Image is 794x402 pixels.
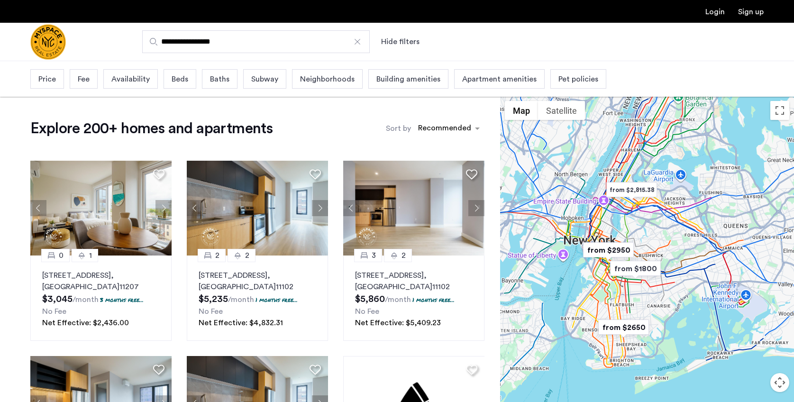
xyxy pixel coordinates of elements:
[558,73,598,85] span: Pet policies
[738,8,764,16] a: Registration
[381,36,420,47] button: Show or hide filters
[42,270,160,292] p: [STREET_ADDRESS] 11207
[770,373,789,392] button: Map camera controls
[594,317,653,338] div: from $2650
[30,119,273,138] h1: Explore 200+ homes and apartments
[30,24,66,60] img: logo
[705,8,725,16] a: Login
[402,250,406,261] span: 2
[155,200,172,216] button: Next apartment
[343,200,359,216] button: Previous apartment
[210,73,229,85] span: Baths
[602,179,661,201] div: from $2,815.38
[228,296,254,303] sub: /month
[538,101,585,120] button: Show satellite imagery
[355,294,385,304] span: $5,860
[770,101,789,120] button: Toggle fullscreen view
[78,73,90,85] span: Fee
[187,256,328,341] a: 22[STREET_ADDRESS], [GEOGRAPHIC_DATA]111021 months free...No FeeNet Effective: $4,832.31
[30,24,66,60] a: Cazamio Logo
[385,296,411,303] sub: /month
[412,296,455,304] p: 1 months free...
[187,200,203,216] button: Previous apartment
[199,270,316,292] p: [STREET_ADDRESS] 11102
[245,250,249,261] span: 2
[187,161,329,256] img: 1997_638519968035243270.png
[30,200,46,216] button: Previous apartment
[215,250,219,261] span: 2
[111,73,150,85] span: Availability
[199,308,223,315] span: No Fee
[462,73,537,85] span: Apartment amenities
[30,161,172,256] img: 1997_638519001096654587.png
[30,256,172,341] a: 01[STREET_ADDRESS], [GEOGRAPHIC_DATA]112073 months free...No FeeNet Effective: $2,436.00
[355,319,441,327] span: Net Effective: $5,409.23
[355,270,473,292] p: [STREET_ADDRESS] 11102
[343,161,485,256] img: 1997_638519968069068022.png
[355,308,379,315] span: No Fee
[251,73,278,85] span: Subway
[199,294,228,304] span: $5,235
[42,319,129,327] span: Net Effective: $2,436.00
[372,250,376,261] span: 3
[42,308,66,315] span: No Fee
[172,73,188,85] span: Beds
[579,239,638,261] div: from $2950
[376,73,440,85] span: Building amenities
[606,258,665,279] div: from $1800
[386,123,411,134] label: Sort by
[300,73,355,85] span: Neighborhoods
[59,250,64,261] span: 0
[417,122,471,136] div: Recommended
[199,319,283,327] span: Net Effective: $4,832.31
[468,200,484,216] button: Next apartment
[73,296,99,303] sub: /month
[142,30,370,53] input: Apartment Search
[89,250,92,261] span: 1
[256,296,298,304] p: 1 months free...
[343,256,484,341] a: 32[STREET_ADDRESS], [GEOGRAPHIC_DATA]111021 months free...No FeeNet Effective: $5,409.23
[100,296,144,304] p: 3 months free...
[413,120,484,137] ng-select: sort-apartment
[38,73,56,85] span: Price
[505,101,538,120] button: Show street map
[42,294,73,304] span: $3,045
[312,200,328,216] button: Next apartment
